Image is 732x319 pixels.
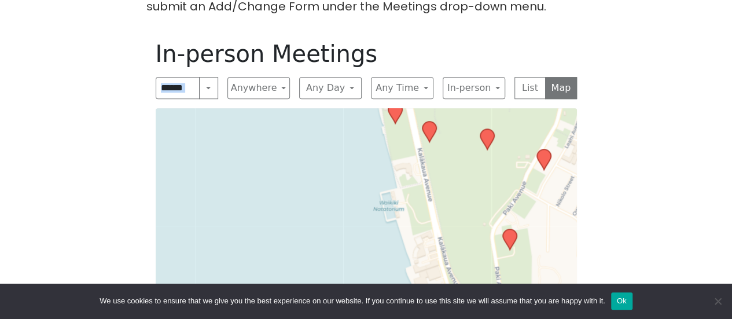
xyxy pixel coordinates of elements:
[299,77,362,99] button: Any Day
[199,77,218,99] button: Search
[371,77,433,99] button: Any Time
[545,77,577,99] button: Map
[712,295,723,307] span: No
[227,77,290,99] button: Anywhere
[611,292,632,310] button: Ok
[443,77,505,99] button: In-person
[156,40,577,68] h1: In-person Meetings
[156,77,200,99] input: Search
[514,77,546,99] button: List
[100,295,605,307] span: We use cookies to ensure that we give you the best experience on our website. If you continue to ...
